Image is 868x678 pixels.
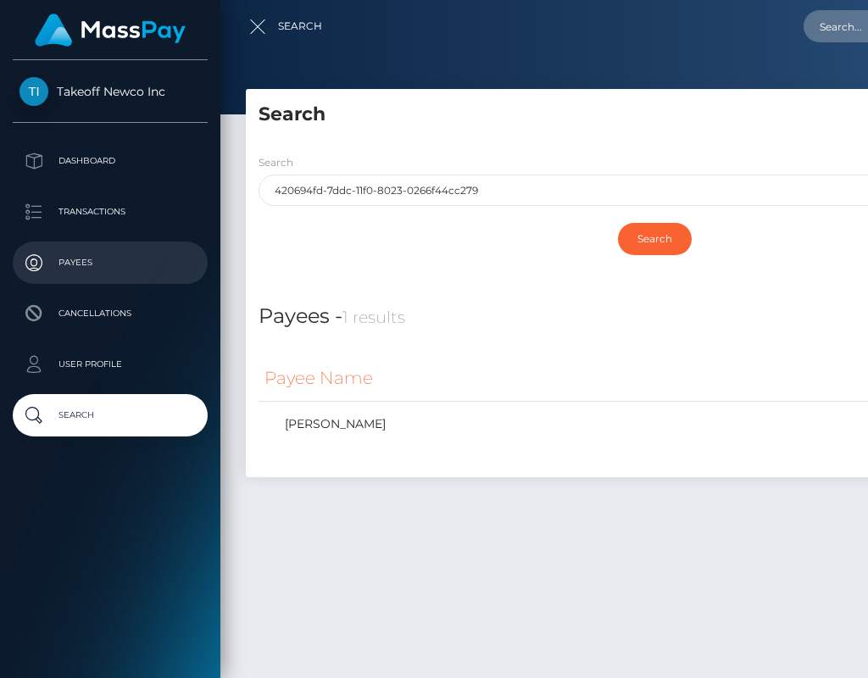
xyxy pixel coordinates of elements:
a: Transactions [13,191,208,233]
a: Dashboard [13,140,208,182]
img: Takeoff Newco Inc [19,77,48,106]
p: Search [19,403,201,428]
label: Search [259,155,293,170]
a: User Profile [13,343,208,386]
a: Cancellations [13,292,208,335]
span: Takeoff Newco Inc [13,84,208,99]
p: Cancellations [19,301,201,326]
p: User Profile [19,352,201,377]
p: Payees [19,250,201,275]
input: Search [618,223,692,255]
a: Search [13,394,208,436]
a: Payees [13,242,208,284]
img: MassPay Logo [35,14,186,47]
p: Dashboard [19,148,201,174]
p: Transactions [19,199,201,225]
a: Search [278,8,322,44]
small: 1 results [342,307,405,327]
